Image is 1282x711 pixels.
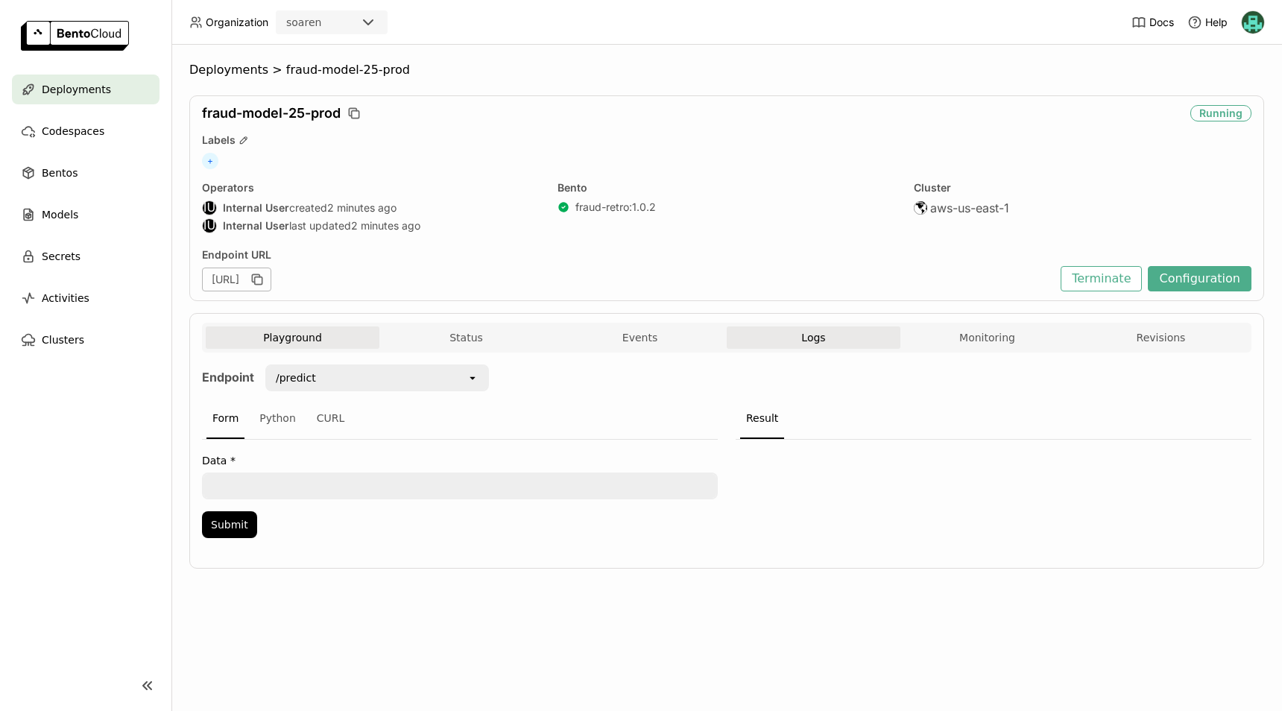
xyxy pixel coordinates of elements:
input: Selected soaren. [323,16,324,31]
div: IU [203,201,216,215]
strong: Internal User [223,219,289,233]
a: Clusters [12,325,160,355]
button: Terminate [1061,266,1142,291]
div: created [202,200,540,215]
img: Nhan Le [1242,11,1264,34]
div: Cluster [914,181,1251,195]
span: Deployments [189,63,268,78]
span: 2 minutes ago [351,219,420,233]
div: Running [1190,105,1251,121]
a: Bentos [12,158,160,188]
span: Organization [206,16,268,29]
div: CURL [311,399,351,439]
strong: Endpoint [202,370,254,385]
a: Deployments [12,75,160,104]
strong: Internal User [223,201,289,215]
div: Endpoint URL [202,248,1053,262]
button: Events [553,326,727,349]
div: IU [203,219,216,233]
span: Bentos [42,164,78,182]
span: Secrets [42,247,80,265]
span: Models [42,206,78,224]
div: Operators [202,181,540,195]
div: Help [1187,15,1228,30]
div: last updated [202,218,540,233]
span: + [202,153,218,169]
a: Codespaces [12,116,160,146]
span: Help [1205,16,1228,29]
a: fraud-retro:1.0.2 [575,200,656,214]
a: Models [12,200,160,230]
span: Clusters [42,331,84,349]
input: Selected /predict. [318,370,319,385]
button: Status [379,326,553,349]
a: Activities [12,283,160,313]
span: Activities [42,289,89,307]
a: Docs [1131,15,1174,30]
div: soaren [286,15,321,30]
div: /predict [276,370,316,385]
svg: open [467,372,479,384]
div: Bento [558,181,895,195]
div: Python [253,399,302,439]
button: Revisions [1074,326,1248,349]
img: logo [21,21,129,51]
div: Labels [202,133,1251,147]
span: Logs [801,331,825,344]
span: 2 minutes ago [327,201,397,215]
span: Deployments [42,80,111,98]
span: aws-us-east-1 [930,200,1009,215]
span: fraud-model-25-prod [202,105,341,121]
div: Result [740,399,784,439]
a: Secrets [12,241,160,271]
div: [URL] [202,268,271,291]
div: Form [206,399,244,439]
span: > [268,63,286,78]
span: Codespaces [42,122,104,140]
div: Internal User [202,200,217,215]
button: Playground [206,326,379,349]
button: Monitoring [900,326,1074,349]
label: Data * [202,455,718,467]
nav: Breadcrumbs navigation [189,63,1264,78]
button: Configuration [1148,266,1251,291]
div: Internal User [202,218,217,233]
button: Submit [202,511,257,538]
span: fraud-model-25-prod [286,63,410,78]
span: Docs [1149,16,1174,29]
